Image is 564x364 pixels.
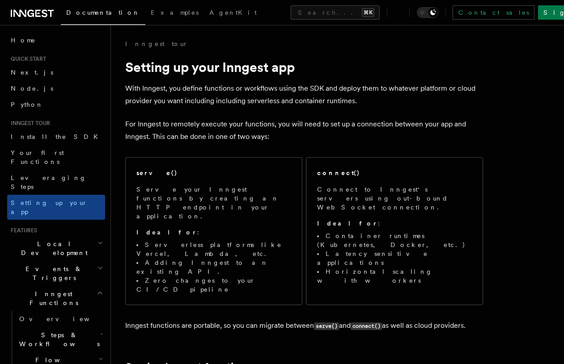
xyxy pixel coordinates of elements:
[61,3,145,25] a: Documentation
[125,319,483,332] p: Inngest functions are portable, so you can migrate between and as well as cloud providers.
[151,9,199,16] span: Examples
[362,8,374,17] kbd: ⌘K
[7,80,105,96] a: Node.js
[136,276,291,294] li: Zero changes to your CI/CD pipeline
[7,236,105,261] button: Local Development
[11,133,103,140] span: Install the SDK
[317,220,378,227] strong: Ideal for
[7,261,105,286] button: Events & Triggers
[417,7,438,18] button: Toggle dark mode
[7,239,98,257] span: Local Development
[7,264,98,282] span: Events & Triggers
[11,101,43,108] span: Python
[7,55,46,63] span: Quick start
[306,157,483,305] a: connect()Connect to Inngest's servers using out-bound WebSocket connection.Ideal for:Container ru...
[125,59,483,75] h1: Setting up your Inngest app
[125,39,188,48] a: Inngest tour
[16,327,105,352] button: Steps & Workflows
[7,289,97,307] span: Inngest Functions
[136,240,291,258] li: Serverless platforms like Vercel, Lambda, etc.
[136,228,291,237] p: :
[317,231,472,249] li: Container runtimes (Kubernetes, Docker, etc.)
[11,174,86,190] span: Leveraging Steps
[19,315,111,322] span: Overview
[204,3,262,24] a: AgentKit
[125,82,483,107] p: With Inngest, you define functions or workflows using the SDK and deploy them to whatever platfor...
[66,9,140,16] span: Documentation
[209,9,257,16] span: AgentKit
[16,311,105,327] a: Overview
[125,157,302,305] a: serve()Serve your Inngest functions by creating an HTTP endpoint in your application.Ideal for:Se...
[314,322,339,330] code: serve()
[7,170,105,195] a: Leveraging Steps
[7,120,50,127] span: Inngest tour
[11,85,53,92] span: Node.js
[317,249,472,267] li: Latency sensitive applications
[317,168,360,177] h2: connect()
[7,227,37,234] span: Features
[7,145,105,170] a: Your first Functions
[7,129,105,145] a: Install the SDK
[136,258,291,276] li: Adding Inngest to an existing API.
[7,64,105,80] a: Next.js
[317,219,472,228] p: :
[11,199,88,215] span: Setting up your app
[7,96,105,113] a: Python
[351,322,382,330] code: connect()
[11,69,53,76] span: Next.js
[317,185,472,212] p: Connect to Inngest's servers using out-bound WebSocket connection.
[136,185,291,221] p: Serve your Inngest functions by creating an HTTP endpoint in your application.
[11,36,36,45] span: Home
[145,3,204,24] a: Examples
[125,118,483,143] p: For Inngest to remotely execute your functions, you will need to set up a connection between your...
[136,229,197,236] strong: Ideal for
[7,286,105,311] button: Inngest Functions
[317,267,472,285] li: Horizontal scaling with workers
[291,5,380,20] button: Search...⌘K
[7,195,105,220] a: Setting up your app
[453,5,534,20] a: Contact sales
[136,168,178,177] h2: serve()
[16,331,100,348] span: Steps & Workflows
[7,32,105,48] a: Home
[11,149,64,165] span: Your first Functions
